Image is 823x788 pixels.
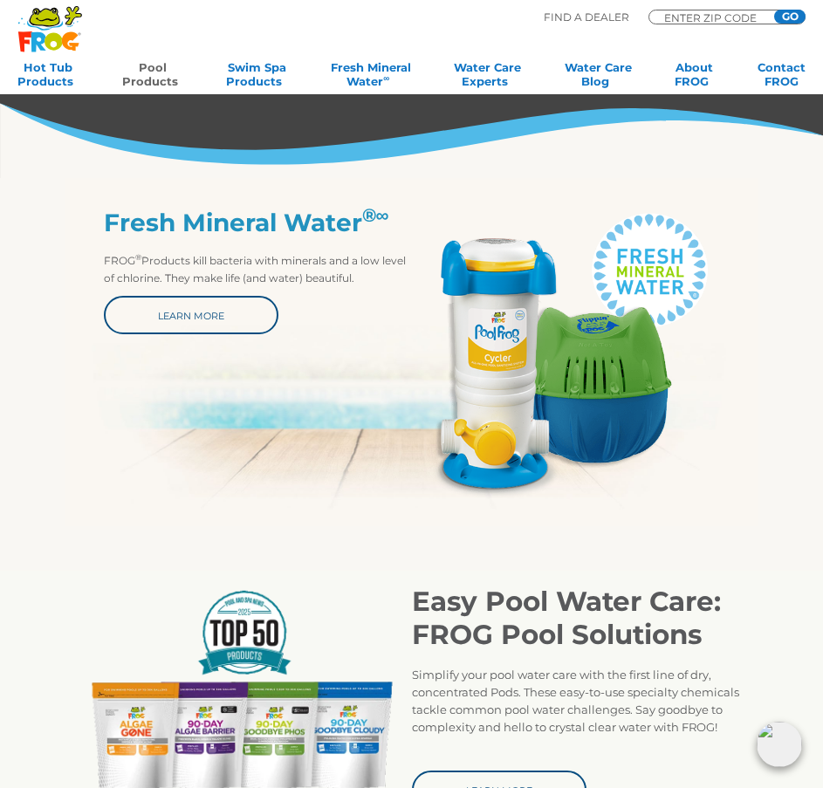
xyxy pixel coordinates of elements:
a: Fresh MineralWater∞ [331,60,411,95]
input: GO [774,10,806,24]
img: Pool Products FMW 2023 [412,209,720,498]
a: Water CareExperts [454,60,521,95]
p: Simplify your pool water care with the first line of dry, concentrated Pods. These easy-to-use sp... [412,666,747,736]
a: Water CareBlog [565,60,632,95]
sup: ® [362,204,376,226]
h2: Fresh Mineral Water [104,209,412,237]
a: Hot TubProducts [17,60,79,95]
a: PoolProducts [122,60,183,95]
h2: Easy Pool Water Care: FROG Pool Solutions [412,585,747,651]
p: FROG Products kill bacteria with minerals and a low level of chlorine. They make life (and water)... [104,252,412,287]
a: ContactFROG [758,60,806,95]
sup: ∞ [376,204,389,226]
sup: ® [135,252,141,262]
p: Find A Dealer [544,10,629,25]
input: Zip Code Form [662,13,767,22]
a: Learn More [104,296,278,334]
sup: ∞ [383,73,389,83]
a: Swim SpaProducts [226,60,287,95]
img: openIcon [757,722,802,767]
a: AboutFROG [675,60,714,95]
